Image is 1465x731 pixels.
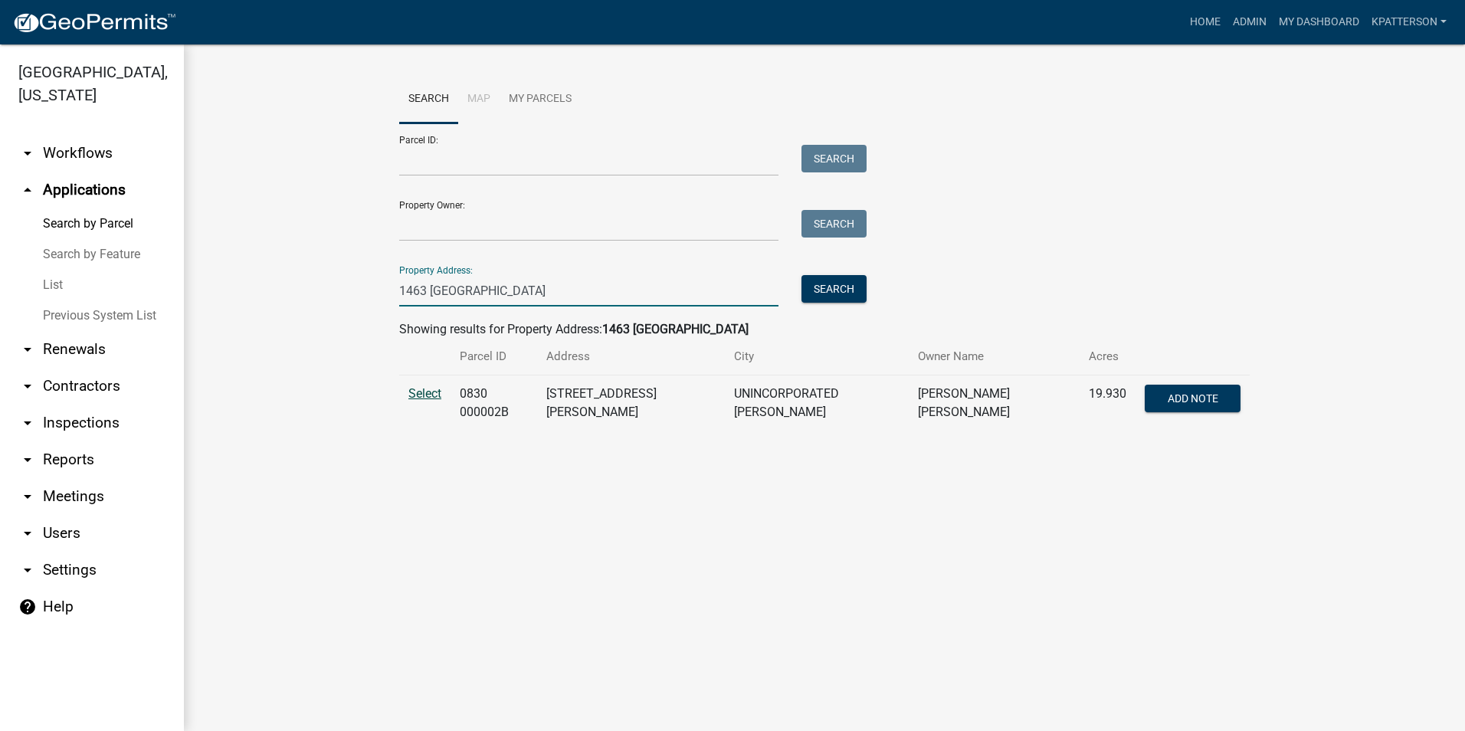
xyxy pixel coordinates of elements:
[18,377,37,395] i: arrow_drop_down
[537,339,724,375] th: Address
[399,320,1250,339] div: Showing results for Property Address:
[408,386,441,401] a: Select
[1273,8,1365,37] a: My Dashboard
[18,144,37,162] i: arrow_drop_down
[1365,8,1453,37] a: KPATTERSON
[399,75,458,124] a: Search
[18,561,37,579] i: arrow_drop_down
[909,339,1080,375] th: Owner Name
[500,75,581,124] a: My Parcels
[602,322,749,336] strong: 1463 [GEOGRAPHIC_DATA]
[18,414,37,432] i: arrow_drop_down
[18,598,37,616] i: help
[801,275,867,303] button: Search
[451,375,537,431] td: 0830 000002B
[537,375,724,431] td: [STREET_ADDRESS][PERSON_NAME]
[1227,8,1273,37] a: Admin
[909,375,1080,431] td: [PERSON_NAME] [PERSON_NAME]
[801,145,867,172] button: Search
[18,487,37,506] i: arrow_drop_down
[451,339,537,375] th: Parcel ID
[18,451,37,469] i: arrow_drop_down
[1167,392,1218,405] span: Add Note
[801,210,867,238] button: Search
[725,339,909,375] th: City
[1145,385,1240,412] button: Add Note
[1080,339,1136,375] th: Acres
[18,524,37,543] i: arrow_drop_down
[1184,8,1227,37] a: Home
[1080,375,1136,431] td: 19.930
[18,181,37,199] i: arrow_drop_up
[18,340,37,359] i: arrow_drop_down
[725,375,909,431] td: UNINCORPORATED [PERSON_NAME]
